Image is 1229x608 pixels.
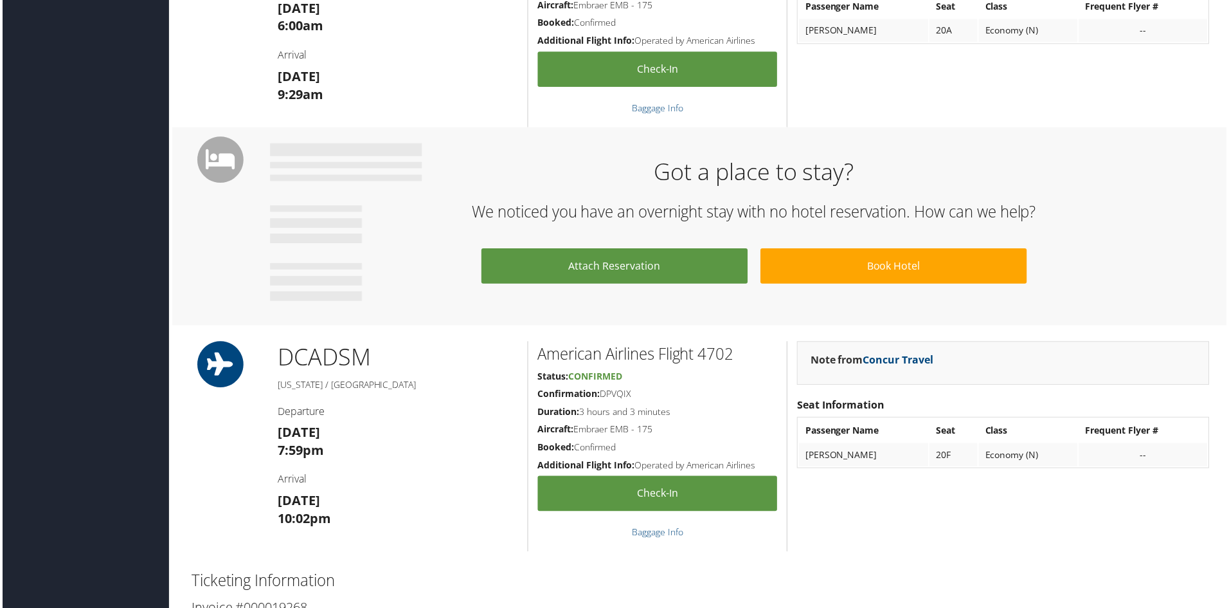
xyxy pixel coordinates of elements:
[537,17,778,30] h5: Confirmed
[811,355,935,369] strong: Note from
[537,389,778,402] h5: DPVQIX
[276,425,319,443] strong: [DATE]
[931,19,979,42] td: 20A
[1081,421,1210,444] th: Frequent Flyer #
[537,478,778,513] a: Check-in
[931,421,979,444] th: Seat
[798,400,886,414] strong: Seat Information
[537,372,568,384] strong: Status:
[980,421,1079,444] th: Class
[537,425,778,438] h5: Embraer EMB - 175
[537,461,634,473] strong: Additional Flight Info:
[276,86,322,104] strong: 9:29am
[537,35,634,47] strong: Additional Flight Info:
[537,35,778,48] h5: Operated by American Airlines
[537,407,579,419] strong: Duration:
[537,461,778,474] h5: Operated by American Airlines
[276,474,517,488] h4: Arrival
[537,17,574,29] strong: Booked:
[980,19,1079,42] td: Economy (N)
[537,389,600,401] strong: Confirmation:
[537,52,778,88] a: Check-in
[568,372,622,384] span: Confirmed
[276,17,322,35] strong: 6:00am
[537,443,778,456] h5: Confirmed
[276,48,517,62] h4: Arrival
[800,421,929,444] th: Passenger Name
[931,445,979,468] td: 20F
[800,445,929,468] td: [PERSON_NAME]
[276,380,517,393] h5: [US_STATE] / [GEOGRAPHIC_DATA]
[276,512,330,530] strong: 10:02pm
[276,68,319,86] strong: [DATE]
[481,250,748,285] a: Attach Reservation
[276,443,323,461] strong: 7:59pm
[632,102,683,115] a: Baggage Info
[537,407,778,420] h5: 3 hours and 3 minutes
[537,345,778,367] h2: American Airlines Flight 4702
[537,425,573,437] strong: Aircraft:
[276,343,517,375] h1: DCA DSM
[1087,25,1203,37] div: --
[190,572,1212,594] h2: Ticketing Information
[276,494,319,511] strong: [DATE]
[1087,451,1203,463] div: --
[761,250,1028,285] a: Book Hotel
[800,19,929,42] td: [PERSON_NAME]
[276,406,517,420] h4: Departure
[864,355,935,369] a: Concur Travel
[537,443,574,455] strong: Booked:
[980,445,1079,468] td: Economy (N)
[632,528,683,540] a: Baggage Info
